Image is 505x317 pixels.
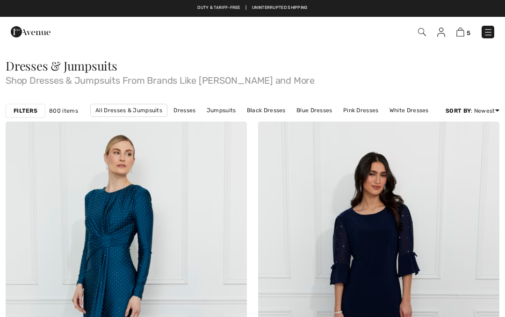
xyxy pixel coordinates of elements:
[418,28,426,36] img: Search
[181,117,261,129] a: [PERSON_NAME] Dresses
[11,22,50,41] img: 1ère Avenue
[202,104,241,116] a: Jumpsuits
[49,107,78,115] span: 800 items
[242,104,290,116] a: Black Dresses
[90,104,167,117] a: All Dresses & Jumpsuits
[446,108,471,114] strong: Sort By
[11,27,50,36] a: 1ère Avenue
[437,28,445,37] img: My Info
[339,104,383,116] a: Pink Dresses
[169,104,200,116] a: Dresses
[292,104,337,116] a: Blue Dresses
[6,72,499,85] span: Shop Dresses & Jumpsuits From Brands Like [PERSON_NAME] and More
[6,58,117,74] span: Dresses & Jumpsuits
[467,29,470,36] span: 5
[446,107,499,115] div: : Newest
[263,117,342,129] a: [PERSON_NAME] Dresses
[385,104,433,116] a: White Dresses
[14,107,37,115] strong: Filters
[456,28,464,36] img: Shopping Bag
[483,28,493,37] img: Menu
[456,26,470,37] a: 5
